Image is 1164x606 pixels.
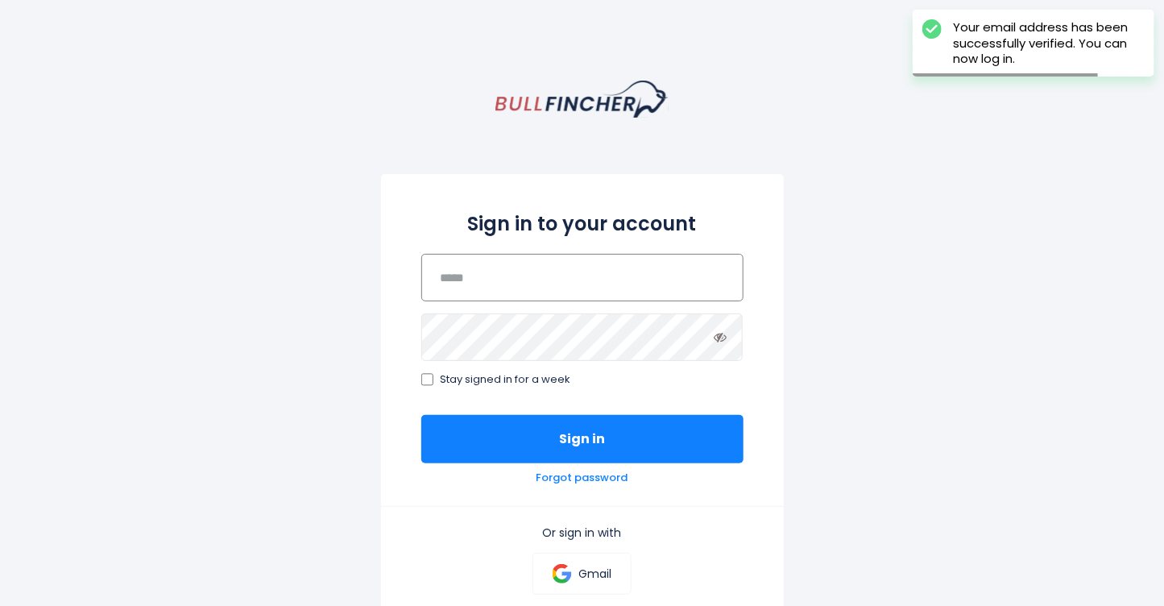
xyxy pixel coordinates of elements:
div: Your email address has been successfully verified. You can now log in. [953,19,1145,67]
p: Or sign in with [421,525,744,540]
p: Gmail [578,567,611,581]
h2: Sign in to your account [421,210,744,238]
a: homepage [495,81,669,118]
button: Sign in [421,415,744,463]
span: Stay signed in for a week [440,373,570,387]
a: Forgot password [536,471,628,485]
input: Stay signed in for a week [421,373,434,386]
a: Gmail [532,553,632,595]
